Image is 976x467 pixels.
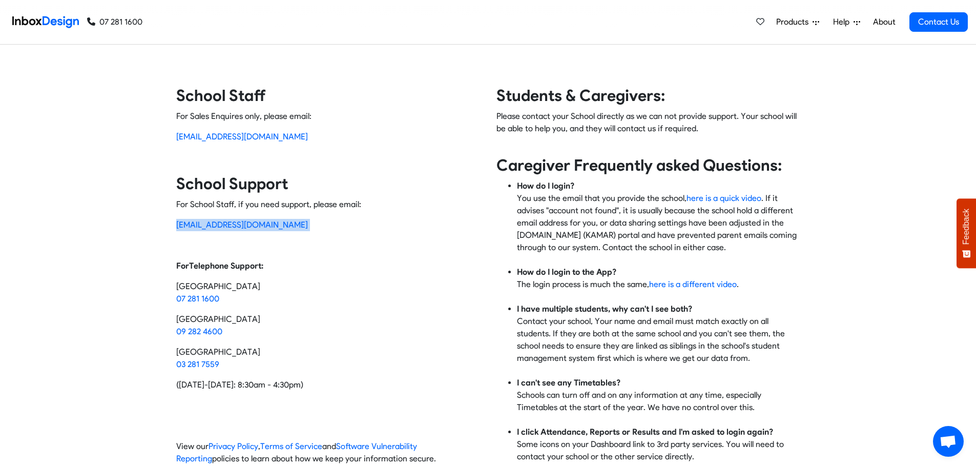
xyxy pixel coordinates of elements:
[517,180,800,266] li: You use the email that you provide the school, . If it advises "account not found", it is usually...
[176,313,480,338] p: [GEOGRAPHIC_DATA]
[176,440,480,465] p: View our , and policies to learn about how we keep your information secure.
[176,220,308,230] a: [EMAIL_ADDRESS][DOMAIN_NAME]
[772,12,823,32] a: Products
[176,294,219,303] a: 07 281 1600
[833,16,854,28] span: Help
[176,86,266,105] strong: School Staff
[517,426,800,463] li: Some icons on your Dashboard link to 3rd party services. You will need to contact your school or ...
[260,441,322,451] a: Terms of Service
[176,280,480,305] p: [GEOGRAPHIC_DATA]
[829,12,864,32] a: Help
[962,209,971,245] span: Feedback
[209,441,258,451] a: Privacy Policy
[517,303,800,377] li: Contact your school, Your name and email must match exactly on all students. If they are both at ...
[87,16,142,28] a: 07 281 1600
[496,86,665,105] strong: Students & Caregivers:
[176,132,308,141] a: [EMAIL_ADDRESS][DOMAIN_NAME]
[957,198,976,268] button: Feedback - Show survey
[517,266,800,303] li: The login process is much the same, .
[176,174,288,193] strong: School Support
[176,261,189,271] strong: For
[517,377,800,426] li: Schools can turn off and on any information at any time, especially Timetables at the start of th...
[517,378,620,388] strong: I can't see any Timetables?
[176,198,480,211] p: For School Staff, if you need support, please email:
[909,12,968,32] a: Contact Us
[176,346,480,371] p: [GEOGRAPHIC_DATA]
[189,261,263,271] strong: Telephone Support:
[176,110,480,123] p: For Sales Enquires only, please email:
[517,427,773,437] strong: I click Attendance, Reports or Results and I'm asked to login again?
[517,304,692,314] strong: I have multiple students, why can't I see both?
[176,379,480,391] p: ([DATE]-[DATE]: 8:30am - 4:30pm)
[517,267,616,277] strong: How do I login to the App?
[517,181,574,191] strong: How do I login?
[496,156,782,175] strong: Caregiver Frequently asked Questions:
[176,359,219,369] a: 03 281 7559
[776,16,813,28] span: Products
[496,110,800,147] p: Please contact your School directly as we can not provide support. Your school will be able to he...
[176,327,222,336] a: 09 282 4600
[933,426,964,457] a: Open chat
[649,279,737,289] a: here is a different video
[870,12,898,32] a: About
[687,193,761,203] a: here is a quick video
